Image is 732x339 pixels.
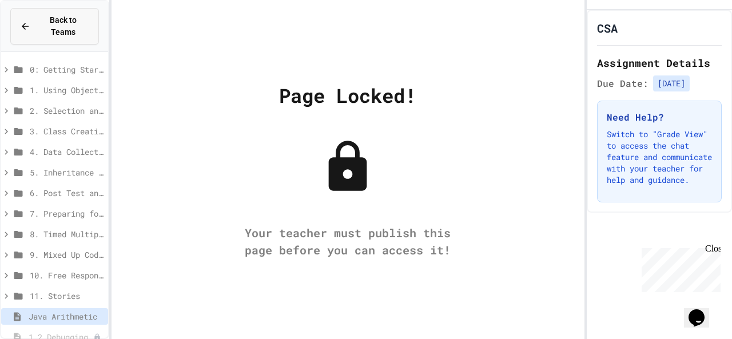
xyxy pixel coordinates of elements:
[30,187,104,199] span: 6. Post Test and Survey
[29,310,104,322] span: Java Arithmetic
[30,105,104,117] span: 2. Selection and Iteration
[233,224,462,258] div: Your teacher must publish this page before you can access it!
[37,14,89,38] span: Back to Teams
[279,81,416,110] div: Page Locked!
[30,84,104,96] span: 1. Using Objects and Methods
[10,8,99,45] button: Back to Teams
[30,63,104,75] span: 0: Getting Started
[30,290,104,302] span: 11. Stories
[653,75,690,91] span: [DATE]
[30,208,104,220] span: 7. Preparing for the Exam
[30,269,104,281] span: 10. Free Response Practice
[637,244,721,292] iframe: chat widget
[597,20,618,36] h1: CSA
[597,55,722,71] h2: Assignment Details
[30,166,104,178] span: 5. Inheritance (optional)
[607,129,712,186] p: Switch to "Grade View" to access the chat feature and communicate with your teacher for help and ...
[30,228,104,240] span: 8. Timed Multiple-Choice Exams
[30,249,104,261] span: 9. Mixed Up Code - Free Response Practice
[597,77,649,90] span: Due Date:
[5,5,79,73] div: Chat with us now!Close
[684,293,721,328] iframe: chat widget
[30,125,104,137] span: 3. Class Creation
[30,146,104,158] span: 4. Data Collections
[607,110,712,124] h3: Need Help?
